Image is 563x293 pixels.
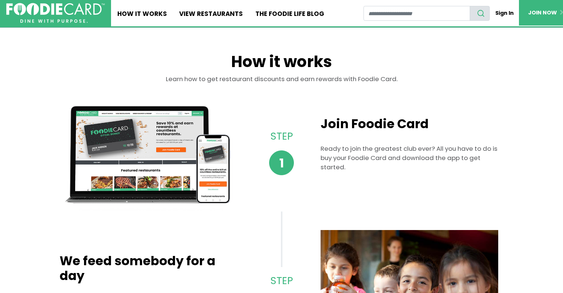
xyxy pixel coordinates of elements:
h2: Join Foodie Card [321,117,498,131]
input: restaurant search [363,6,470,21]
p: Step [259,273,304,289]
p: Step [259,129,304,144]
button: search [470,6,490,21]
div: Learn how to get restaurant discounts and earn rewards with Foodie Card. [60,74,504,93]
img: FoodieCard; Eat, Drink, Save, Donate [6,3,105,23]
h1: How it works [60,53,504,74]
span: 1 [269,150,294,175]
a: Sign In [490,6,519,20]
p: Ready to join the greatest club ever? All you have to do is buy your Foodie Card and download the... [321,144,498,172]
h2: We feed somebody for a day [60,254,237,284]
